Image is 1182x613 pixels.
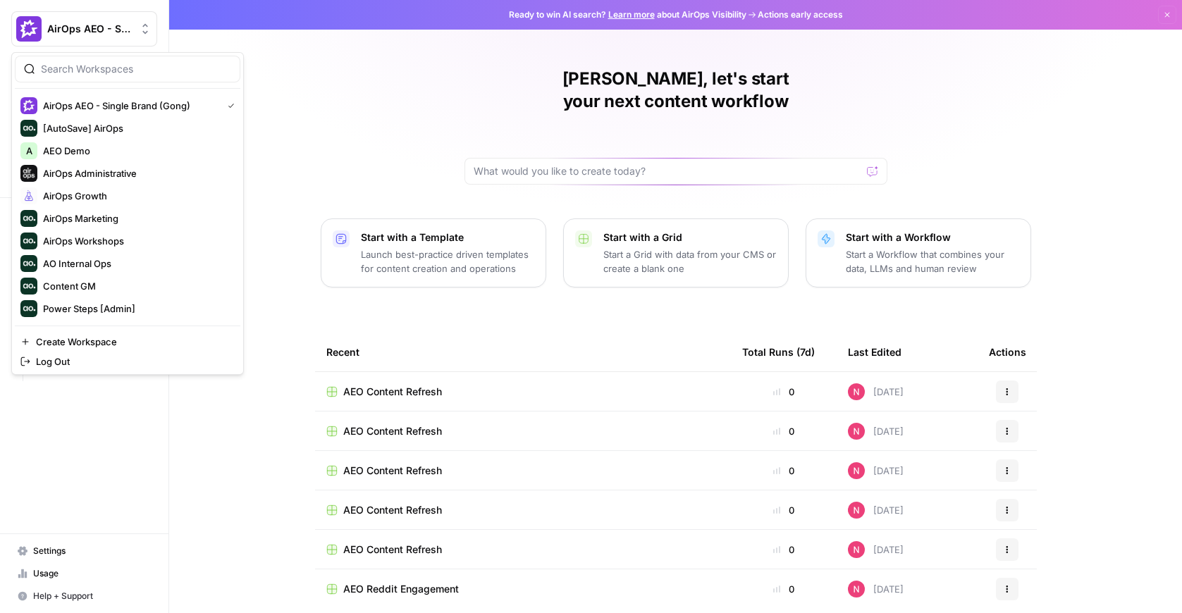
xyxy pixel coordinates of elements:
[848,541,865,558] img: fopa3c0x52at9xxul9zbduzf8hu4
[326,424,720,438] a: AEO Content Refresh
[474,164,861,178] input: What would you like to create today?
[41,62,231,76] input: Search Workspaces
[361,247,534,275] p: Launch best-practice driven templates for content creation and operations
[43,256,229,271] span: AO Internal Ops
[33,567,151,580] span: Usage
[343,582,459,596] span: AEO Reddit Engagement
[848,423,904,440] div: [DATE]
[26,144,32,158] span: A
[11,562,157,585] a: Usage
[563,218,789,287] button: Start with a GridStart a Grid with data from your CMS or create a blank one
[326,333,720,371] div: Recent
[43,211,229,225] span: AirOps Marketing
[11,11,157,47] button: Workspace: AirOps AEO - Single Brand (Gong)
[848,462,865,479] img: fopa3c0x52at9xxul9zbduzf8hu4
[11,52,244,375] div: Workspace: AirOps AEO - Single Brand (Gong)
[848,462,904,479] div: [DATE]
[326,582,720,596] a: AEO Reddit Engagement
[742,503,825,517] div: 0
[15,332,240,352] a: Create Workspace
[848,581,904,597] div: [DATE]
[343,543,442,557] span: AEO Content Refresh
[20,97,37,114] img: AirOps AEO - Single Brand (Gong) Logo
[758,8,843,21] span: Actions early access
[742,582,825,596] div: 0
[608,9,655,20] a: Learn more
[43,144,229,158] span: AEO Demo
[848,423,865,440] img: fopa3c0x52at9xxul9zbduzf8hu4
[33,545,151,557] span: Settings
[509,8,746,21] span: Ready to win AI search? about AirOps Visibility
[43,99,216,113] span: AirOps AEO - Single Brand (Gong)
[848,383,865,400] img: fopa3c0x52at9xxul9zbduzf8hu4
[20,255,37,272] img: AO Internal Ops Logo
[343,503,442,517] span: AEO Content Refresh
[43,166,229,180] span: AirOps Administrative
[15,352,240,371] a: Log Out
[343,385,442,399] span: AEO Content Refresh
[326,464,720,478] a: AEO Content Refresh
[742,543,825,557] div: 0
[326,503,720,517] a: AEO Content Refresh
[321,218,546,287] button: Start with a TemplateLaunch best-practice driven templates for content creation and operations
[326,385,720,399] a: AEO Content Refresh
[20,120,37,137] img: [AutoSave] AirOps Logo
[603,230,777,244] p: Start with a Grid
[20,187,37,204] img: AirOps Growth Logo
[742,464,825,478] div: 0
[33,590,151,602] span: Help + Support
[343,464,442,478] span: AEO Content Refresh
[36,354,229,369] span: Log Out
[20,165,37,182] img: AirOps Administrative Logo
[742,424,825,438] div: 0
[43,234,229,248] span: AirOps Workshops
[846,230,1019,244] p: Start with a Workflow
[16,16,42,42] img: AirOps AEO - Single Brand (Gong) Logo
[47,22,133,36] span: AirOps AEO - Single Brand (Gong)
[848,541,904,558] div: [DATE]
[43,279,229,293] span: Content GM
[11,540,157,562] a: Settings
[20,278,37,295] img: Content GM Logo
[20,233,37,249] img: AirOps Workshops Logo
[43,121,229,135] span: [AutoSave] AirOps
[848,502,904,519] div: [DATE]
[848,502,865,519] img: fopa3c0x52at9xxul9zbduzf8hu4
[603,247,777,275] p: Start a Grid with data from your CMS or create a blank one
[848,383,904,400] div: [DATE]
[464,68,887,113] h1: [PERSON_NAME], let's start your next content workflow
[20,210,37,227] img: AirOps Marketing Logo
[36,335,229,349] span: Create Workspace
[848,581,865,597] img: fopa3c0x52at9xxul9zbduzf8hu4
[806,218,1031,287] button: Start with a WorkflowStart a Workflow that combines your data, LLMs and human review
[326,543,720,557] a: AEO Content Refresh
[43,189,229,203] span: AirOps Growth
[43,302,229,316] span: Power Steps [Admin]
[848,333,901,371] div: Last Edited
[361,230,534,244] p: Start with a Template
[742,333,815,371] div: Total Runs (7d)
[343,424,442,438] span: AEO Content Refresh
[742,385,825,399] div: 0
[989,333,1026,371] div: Actions
[846,247,1019,275] p: Start a Workflow that combines your data, LLMs and human review
[11,585,157,607] button: Help + Support
[20,300,37,317] img: Power Steps [Admin] Logo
